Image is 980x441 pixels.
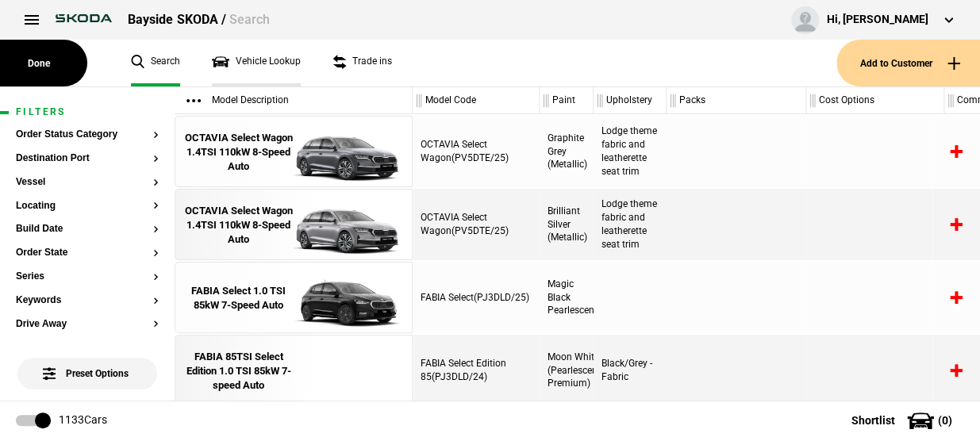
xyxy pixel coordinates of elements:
img: Skoda_PV5DTE_25_NE_5X5X_ext.png [294,117,404,188]
section: Series [16,271,159,295]
a: Trade ins [332,40,392,86]
div: FABIA Select(PJ3DLD/25) [413,262,540,333]
section: Vessel [16,177,159,201]
div: 1133 Cars [59,412,107,428]
button: Locating [16,201,159,212]
img: Skoda_PV5DTE_25_NE_8E8E_ext.png [294,190,404,261]
button: Drive Away [16,319,159,330]
div: Moon White (Pearlescent Premium) [540,335,594,406]
div: Brilliant Silver (Metallic) [540,189,594,260]
div: Graphite Grey (Metallic) [540,116,594,187]
button: Shortlist(0) [828,401,980,440]
button: Order State [16,247,159,259]
a: OCTAVIA Select Wagon 1.4TSI 110kW 8-Speed Auto [183,190,294,261]
section: Destination Port [16,153,159,177]
div: FABIA Select 1.0 TSI 85kW 7-Speed Auto [183,284,294,313]
button: Destination Port [16,153,159,164]
img: Skoda_PJ3DLD_25_NQ_1Z1Z_ext.png [294,263,404,334]
div: OCTAVIA Select Wagon(PV5DTE/25) [413,116,540,187]
div: Hi, [PERSON_NAME] [827,12,928,28]
div: OCTAVIA Select Wagon(PV5DTE/25) [413,189,540,260]
button: Series [16,271,159,282]
a: Search [131,40,180,86]
div: OCTAVIA Select Wagon 1.4TSI 110kW 8-Speed Auto [183,204,294,247]
button: Order Status Category [16,129,159,140]
a: Vehicle Lookup [212,40,301,86]
div: Paint [540,87,593,114]
section: Drive Away [16,319,159,343]
span: Shortlist [851,415,895,426]
div: Bayside SKODA / [128,11,269,29]
section: Locating [16,201,159,224]
div: Cost Options [806,87,943,114]
a: FABIA 85TSI Select Edition 1.0 TSI 85kW 7-speed Auto [183,336,294,407]
span: Preset Options [46,348,129,379]
button: Add to Customer [836,40,980,86]
div: Black/Grey - Fabric [594,335,667,406]
div: Packs [667,87,805,114]
section: Keywords [16,295,159,319]
button: Keywords [16,295,159,306]
img: Skoda_PJ3DLD_24_NQ_2Y2Y_ext.png [294,336,404,407]
div: Upholstery [594,87,666,114]
div: OCTAVIA Select Wagon 1.4TSI 110kW 8-Speed Auto [183,131,294,174]
section: Order State [16,247,159,271]
div: FABIA Select Edition 85(PJ3DLD/24) [413,335,540,406]
h1: Filters [16,107,159,117]
span: ( 0 ) [938,415,952,426]
span: Search [229,12,269,27]
div: Model Description [175,87,412,114]
button: Build Date [16,224,159,235]
a: OCTAVIA Select Wagon 1.4TSI 110kW 8-Speed Auto [183,117,294,188]
div: Model Code [413,87,539,114]
div: Lodge theme fabric and leatherette seat trim [594,116,667,187]
div: Lodge theme fabric and leatherette seat trim [594,189,667,260]
section: Order Status Category [16,129,159,153]
img: skoda.png [48,6,120,30]
div: Magic Black Pearlescent [540,262,594,333]
a: FABIA Select 1.0 TSI 85kW 7-Speed Auto [183,263,294,334]
div: FABIA 85TSI Select Edition 1.0 TSI 85kW 7-speed Auto [183,350,294,393]
button: Vessel [16,177,159,188]
section: Build Date [16,224,159,247]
